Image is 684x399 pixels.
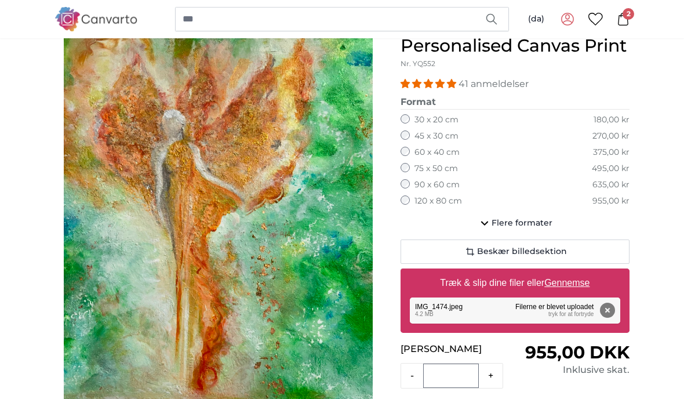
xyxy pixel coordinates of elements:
span: 2 [623,8,634,20]
div: 955,00 kr [592,195,630,207]
button: Beskær billedsektion [401,240,630,264]
label: 30 x 20 cm [414,114,459,126]
span: 4.98 stars [401,78,459,89]
span: 955,00 DKK [525,342,630,363]
button: + [479,364,503,387]
button: - [401,364,423,387]
div: 270,00 kr [592,130,630,142]
span: Flere formater [492,217,552,229]
label: 45 x 30 cm [414,130,459,142]
label: 60 x 40 cm [414,147,460,158]
u: Gennemse [544,278,590,288]
div: 375,00 kr [593,147,630,158]
label: 90 x 60 cm [414,179,460,191]
label: Træk & slip dine filer eller [436,271,595,295]
span: Beskær billedsektion [477,246,567,257]
button: Flere formater [401,212,630,235]
div: 495,00 kr [592,163,630,175]
span: 41 anmeldelser [459,78,529,89]
div: 180,00 kr [594,114,630,126]
div: Inklusive skat. [515,363,630,377]
p: [PERSON_NAME] [401,342,515,356]
label: 75 x 50 cm [414,163,458,175]
label: 120 x 80 cm [414,195,462,207]
button: (da) [519,9,554,30]
legend: Format [401,95,630,110]
img: Canvarto [54,7,138,31]
div: 635,00 kr [592,179,630,191]
span: Nr. YQ552 [401,59,435,68]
